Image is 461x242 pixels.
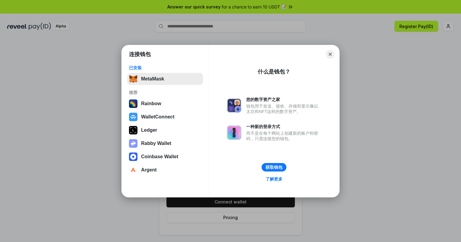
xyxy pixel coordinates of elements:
div: 获取钱包 [266,165,282,170]
div: WalletConnect [141,114,175,120]
div: Rainbow [141,101,161,106]
img: svg+xml,%3Csvg%20width%3D%2228%22%20height%3D%2228%22%20viewBox%3D%220%200%2028%2028%22%20fill%3D... [129,166,137,174]
div: 什么是钱包？ [258,68,290,75]
img: svg+xml,%3Csvg%20xmlns%3D%22http%3A%2F%2Fwww.w3.org%2F2000%2Fsvg%22%20width%3D%2228%22%20height%3... [129,126,137,134]
div: MetaMask [141,76,164,82]
div: Argent [141,167,157,173]
h1: 连接钱包 [129,51,151,58]
button: Argent [127,164,203,176]
img: svg+xml,%3Csvg%20fill%3D%22none%22%20height%3D%2233%22%20viewBox%3D%220%200%2035%2033%22%20width%... [129,75,137,83]
button: Ledger [127,124,203,136]
div: Coinbase Wallet [141,154,178,159]
div: 推荐 [129,90,201,95]
div: 您的数字资产之家 [246,97,321,102]
button: Rainbow [127,98,203,110]
img: svg+xml,%3Csvg%20xmlns%3D%22http%3A%2F%2Fwww.w3.org%2F2000%2Fsvg%22%20fill%3D%22none%22%20viewBox... [227,125,241,140]
button: WalletConnect [127,111,203,123]
a: 了解更多 [262,175,286,183]
div: 而不是在每个网站上创建新的账户和密码，只需连接您的钱包。 [246,130,321,141]
img: svg+xml,%3Csvg%20xmlns%3D%22http%3A%2F%2Fwww.w3.org%2F2000%2Fsvg%22%20fill%3D%22none%22%20viewBox... [129,139,137,148]
div: Ledger [141,127,157,133]
button: Close [326,50,334,58]
div: 了解更多 [266,176,282,182]
div: 一种新的登录方式 [246,124,321,129]
button: Rabby Wallet [127,137,203,149]
div: Rabby Wallet [141,141,171,146]
button: Coinbase Wallet [127,151,203,163]
img: svg+xml,%3Csvg%20width%3D%22120%22%20height%3D%22120%22%20viewBox%3D%220%200%20120%20120%22%20fil... [129,99,137,108]
div: 钱包用于发送、接收、存储和显示像以太坊和NFT这样的数字资产。 [246,103,321,114]
button: MetaMask [127,73,203,85]
button: 获取钱包 [262,163,286,171]
div: 已安装 [129,65,201,71]
img: svg+xml,%3Csvg%20xmlns%3D%22http%3A%2F%2Fwww.w3.org%2F2000%2Fsvg%22%20fill%3D%22none%22%20viewBox... [227,98,241,113]
img: svg+xml,%3Csvg%20width%3D%2228%22%20height%3D%2228%22%20viewBox%3D%220%200%2028%2028%22%20fill%3D... [129,152,137,161]
img: svg+xml,%3Csvg%20width%3D%2228%22%20height%3D%2228%22%20viewBox%3D%220%200%2028%2028%22%20fill%3D... [129,113,137,121]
